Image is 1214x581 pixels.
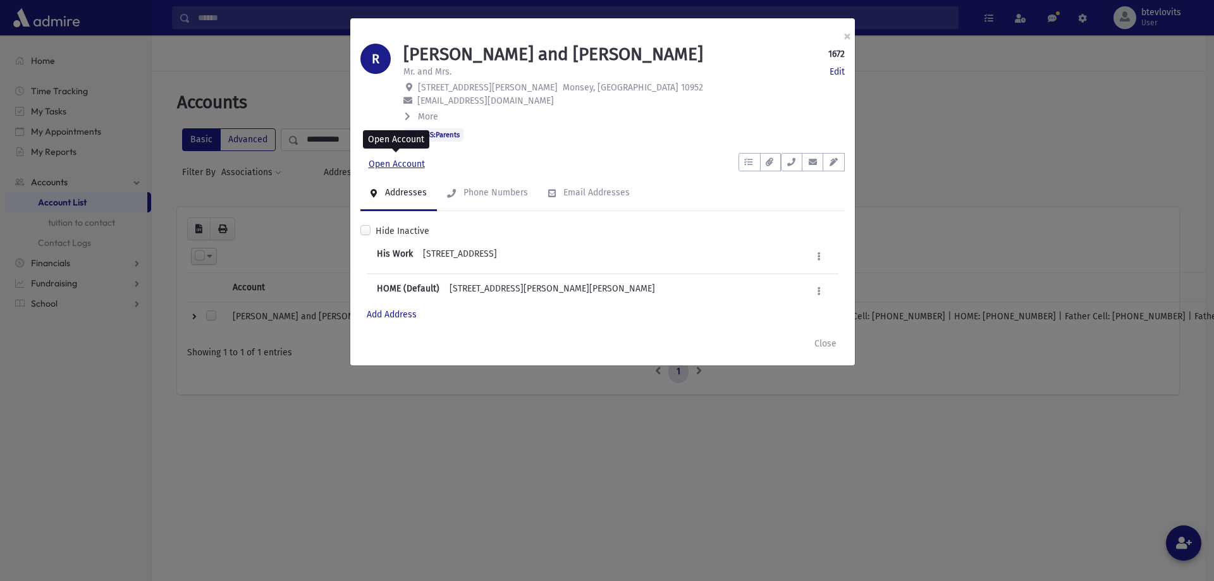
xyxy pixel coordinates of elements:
[403,65,451,78] p: Mr. and Mrs.
[461,187,528,198] div: Phone Numbers
[437,176,538,211] a: Phone Numbers
[403,110,439,123] button: More
[377,282,439,300] b: HOME (Default)
[561,187,630,198] div: Email Addresses
[538,176,640,211] a: Email Addresses
[563,82,703,93] span: Monsey, [GEOGRAPHIC_DATA] 10952
[806,333,845,355] button: Close
[363,130,429,149] div: Open Account
[418,111,438,122] span: More
[403,44,703,65] h1: [PERSON_NAME] and [PERSON_NAME]
[417,95,554,106] span: [EMAIL_ADDRESS][DOMAIN_NAME]
[828,47,845,61] strong: 1672
[360,176,437,211] a: Addresses
[367,309,417,320] a: Add Address
[383,187,427,198] div: Addresses
[833,18,861,54] button: ×
[376,224,429,238] label: Hide Inactive
[450,282,655,300] div: [STREET_ADDRESS][PERSON_NAME][PERSON_NAME]
[360,44,391,74] div: R
[418,82,558,93] span: [STREET_ADDRESS][PERSON_NAME]
[403,128,463,141] span: FLAGS:Parents
[360,153,433,176] a: Open Account
[423,247,497,266] div: [STREET_ADDRESS]
[377,247,413,266] b: His Work
[830,65,845,78] a: Edit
